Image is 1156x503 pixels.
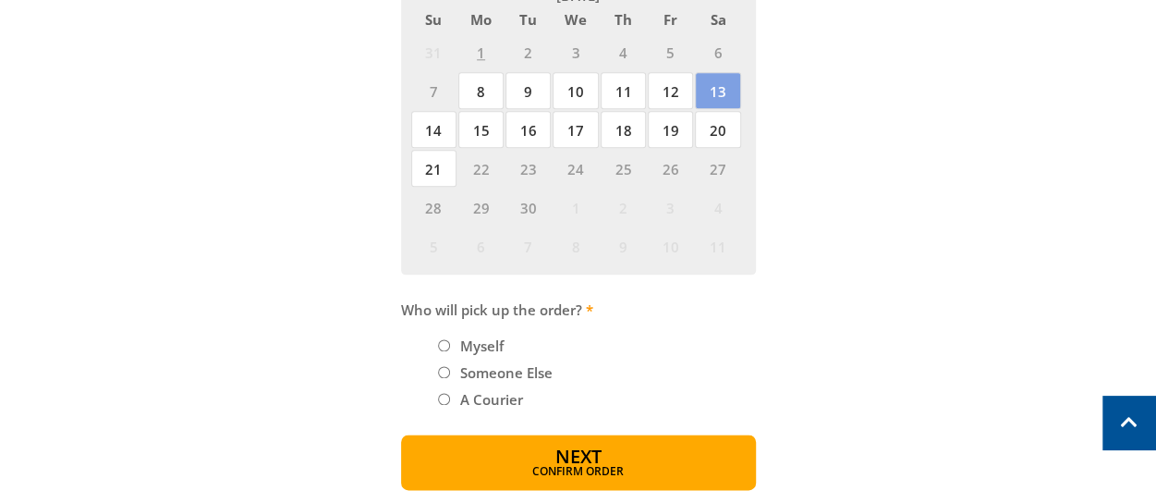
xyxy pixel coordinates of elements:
span: 7 [505,227,551,264]
span: 6 [695,33,740,70]
input: Please select who will pick up the order. [438,339,450,351]
label: A Courier [454,384,529,415]
span: 4 [695,189,740,226]
span: 5 [411,227,456,264]
span: 16 [505,111,551,148]
span: Fr [648,7,693,31]
span: 21 [411,150,456,187]
span: 6 [458,227,504,264]
span: Tu [505,7,551,31]
span: 24 [553,150,598,187]
button: Next Confirm order [401,435,756,490]
span: 10 [553,72,598,109]
span: 20 [695,111,740,148]
span: 2 [601,189,646,226]
label: Who will pick up the order? [401,299,756,321]
span: 26 [648,150,693,187]
span: 1 [458,33,504,70]
span: Next [555,444,602,469]
span: 17 [553,111,598,148]
span: 10 [648,227,693,264]
span: 8 [458,72,504,109]
span: 28 [411,189,456,226]
span: 2 [505,33,551,70]
span: 22 [458,150,504,187]
span: 8 [553,227,598,264]
label: Myself [454,330,510,362]
span: 19 [648,111,693,148]
span: Th [601,7,646,31]
span: 14 [411,111,456,148]
span: 5 [648,33,693,70]
span: Mo [458,7,504,31]
span: 11 [695,227,740,264]
span: 30 [505,189,551,226]
span: 31 [411,33,456,70]
input: Please select who will pick up the order. [438,366,450,378]
span: Sa [695,7,740,31]
span: 15 [458,111,504,148]
input: Please select who will pick up the order. [438,393,450,405]
span: 13 [695,72,740,109]
span: 3 [553,33,598,70]
span: 7 [411,72,456,109]
span: 18 [601,111,646,148]
span: 3 [648,189,693,226]
span: 9 [601,227,646,264]
span: Su [411,7,456,31]
span: 9 [505,72,551,109]
span: Confirm order [441,466,716,477]
span: 1 [553,189,598,226]
span: We [553,7,598,31]
label: Someone Else [454,357,559,388]
span: 29 [458,189,504,226]
span: 23 [505,150,551,187]
span: 4 [601,33,646,70]
span: 12 [648,72,693,109]
span: 25 [601,150,646,187]
span: 27 [695,150,740,187]
span: 11 [601,72,646,109]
